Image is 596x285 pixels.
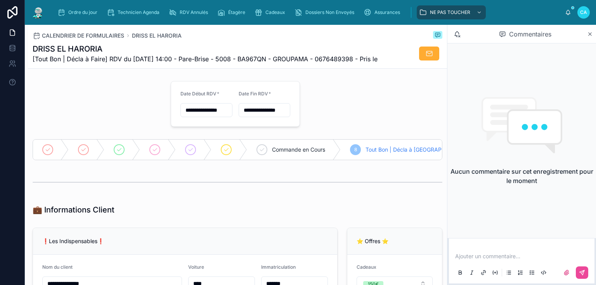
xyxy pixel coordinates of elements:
[509,30,551,38] font: Commentaires
[215,5,251,19] a: Étagère
[417,5,486,19] a: NE PAS TOUCHER
[228,9,245,15] font: Étagère
[33,32,124,40] a: CALENDRIER DE FORMULAIRES
[580,9,587,15] font: CA
[166,5,213,19] a: RDV Annulés
[430,9,470,15] font: NE PAS TOUCHER
[42,238,104,244] font: ❗Les Indispensables❗
[33,205,114,214] font: 💼 Informations Client
[118,9,159,15] font: Technicien Agenda
[361,5,405,19] a: Assurances
[180,91,217,97] font: Date Début RDV
[450,168,593,185] font: Aucun commentaire sur cet enregistrement pour le moment
[180,9,208,15] font: RDV Annulés
[31,6,45,19] img: Logo de l'application
[42,264,73,270] font: Nom du client
[252,5,291,19] a: Cadeaux
[354,147,357,152] font: 8
[51,4,565,21] div: contenu déroulant
[265,9,285,15] font: Cadeaux
[374,9,400,15] font: Assurances
[305,9,354,15] font: Dossiers Non Envoyés
[55,5,103,19] a: Ordre du jour
[357,238,388,244] font: ⭐ Offres ⭐
[68,9,97,15] font: Ordre du jour
[42,32,124,39] font: CALENDRIER DE FORMULAIRES
[239,91,268,97] font: Date Fin RDV
[366,146,469,153] font: Tout Bon | Décla à [GEOGRAPHIC_DATA]
[292,5,360,19] a: Dossiers Non Envoyés
[33,44,102,54] font: DRISS EL HARORIA
[261,264,296,270] font: Immatriculation
[357,264,376,270] font: Cadeaux
[272,146,325,153] font: Commande en Cours
[188,264,204,270] font: Voiture
[132,32,182,39] font: DRISS EL HARORIA
[33,55,378,63] font: [Tout Bon | Décla à Faire] RDV du [DATE] 14:00 - Pare-Brise - 5008 - BA967QN - GROUPAMA - 0676489...
[132,32,182,40] a: DRISS EL HARORIA
[104,5,165,19] a: Technicien Agenda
